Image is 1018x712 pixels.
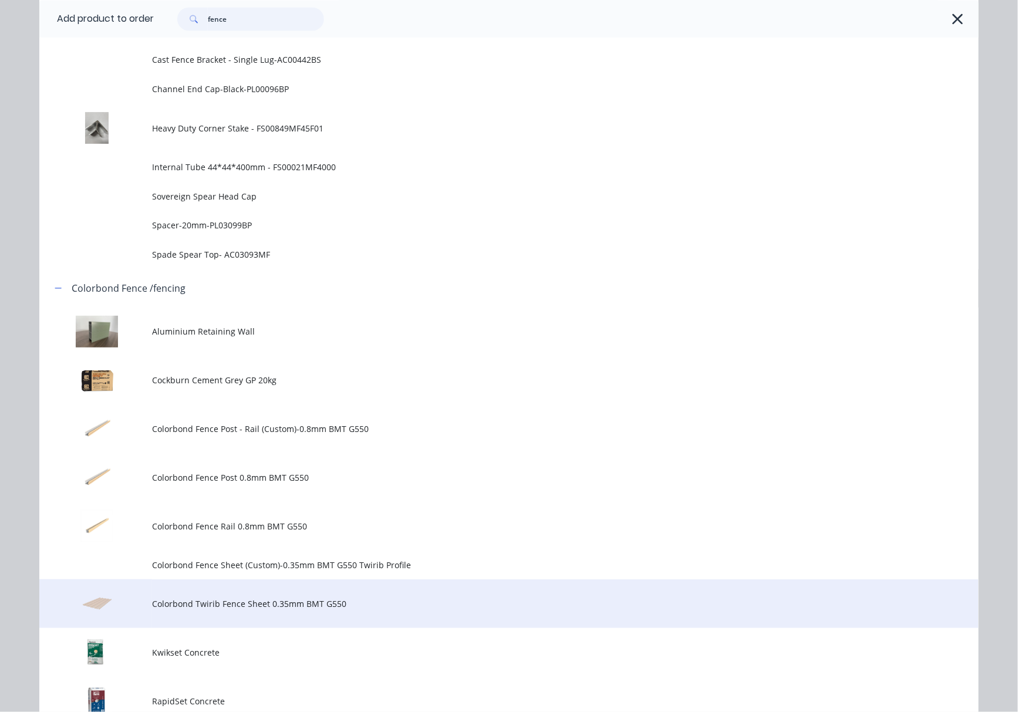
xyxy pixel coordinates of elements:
[152,190,813,203] span: Sovereign Spear Head Cap
[152,598,813,610] span: Colorbond Twirib Fence Sheet 0.35mm BMT G550
[152,520,813,532] span: Colorbond Fence Rail 0.8mm BMT G550
[72,281,186,295] div: Colorbond Fence /fencing
[152,122,813,134] span: Heavy Duty Corner Stake - FS00849MF45F01
[152,559,813,571] span: Colorbond Fence Sheet (Custom)-0.35mm BMT G550 Twirib Profile
[152,219,813,231] span: Spacer-20mm-PL03099BP
[208,7,324,31] input: Search...
[152,83,813,95] span: Channel End Cap-Black-PL00096BP
[152,471,813,484] span: Colorbond Fence Post 0.8mm BMT G550
[152,423,813,435] span: Colorbond Fence Post - Rail (Custom)-0.8mm BMT G550
[152,161,813,173] span: Internal Tube 44*44*400mm - FS00021MF4000
[152,325,813,338] span: Aluminium Retaining Wall
[152,53,813,66] span: Cast Fence Bracket - Single Lug-AC00442BS
[152,695,813,707] span: RapidSet Concrete
[152,374,813,386] span: Cockburn Cement Grey GP 20kg
[152,646,813,659] span: Kwikset Concrete
[152,248,813,261] span: Spade Spear Top- AC03093MF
